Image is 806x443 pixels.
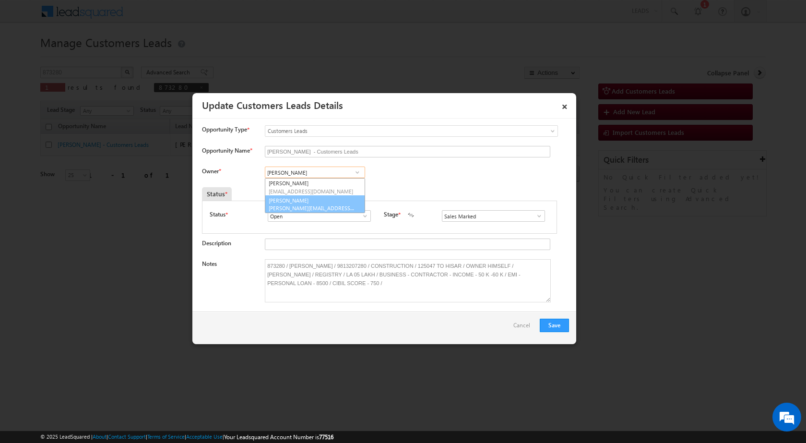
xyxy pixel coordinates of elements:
[202,239,231,247] label: Description
[210,210,225,219] label: Status
[50,50,161,63] div: Chat with us now
[268,210,371,222] input: Type to Search
[186,433,223,440] a: Acceptable Use
[202,260,217,267] label: Notes
[130,296,174,309] em: Start Chat
[265,179,365,196] a: [PERSON_NAME]
[157,5,180,28] div: Minimize live chat window
[265,127,519,135] span: Customers Leads
[531,211,543,221] a: Show All Items
[351,168,363,177] a: Show All Items
[265,125,558,137] a: Customers Leads
[442,210,545,222] input: Type to Search
[40,432,333,442] span: © 2025 LeadSquared | | | | |
[93,433,107,440] a: About
[16,50,40,63] img: d_60004797649_company_0_60004797649
[319,433,333,441] span: 77516
[202,187,232,201] div: Status
[384,210,398,219] label: Stage
[269,188,355,195] span: [EMAIL_ADDRESS][DOMAIN_NAME]
[557,96,573,113] a: ×
[224,433,333,441] span: Your Leadsquared Account Number is
[356,211,368,221] a: Show All Items
[540,319,569,332] button: Save
[202,98,343,111] a: Update Customers Leads Details
[147,433,185,440] a: Terms of Service
[513,319,535,337] a: Cancel
[12,89,175,287] textarea: Type your message and hit 'Enter'
[265,167,365,178] input: Type to Search
[202,168,221,175] label: Owner
[269,204,355,212] span: [PERSON_NAME][EMAIL_ADDRESS][PERSON_NAME][DOMAIN_NAME]
[265,195,365,214] a: [PERSON_NAME]
[202,125,247,134] span: Opportunity Type
[108,433,146,440] a: Contact Support
[202,147,252,154] label: Opportunity Name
